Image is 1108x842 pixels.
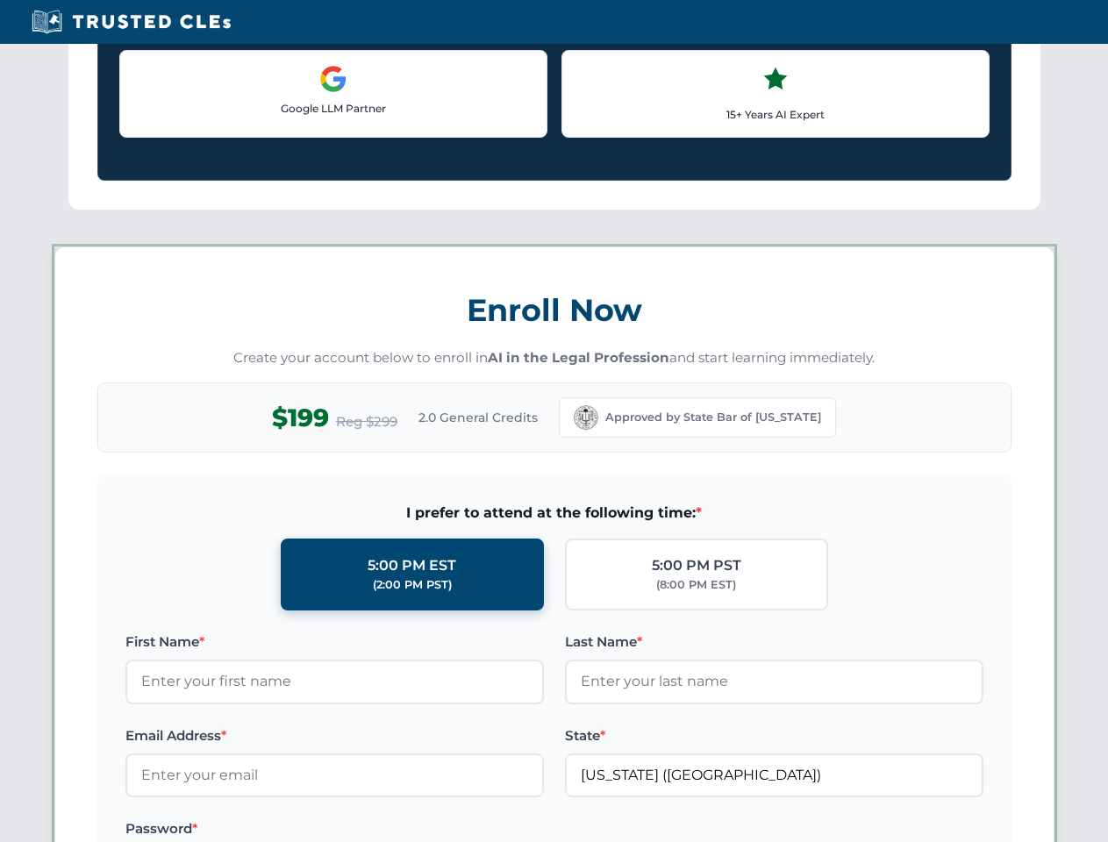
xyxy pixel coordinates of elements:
p: 15+ Years AI Expert [576,106,975,123]
input: Enter your first name [125,660,544,703]
span: 2.0 General Credits [418,408,538,427]
div: (2:00 PM PST) [373,576,452,594]
div: (8:00 PM EST) [656,576,736,594]
img: Trusted CLEs [26,9,236,35]
div: 5:00 PM PST [652,554,741,577]
label: Password [125,818,544,839]
input: Enter your last name [565,660,983,703]
img: California Bar [574,405,598,430]
label: First Name [125,631,544,653]
label: State [565,725,983,746]
p: Create your account below to enroll in and start learning immediately. [97,348,1011,368]
input: California (CA) [565,753,983,797]
input: Enter your email [125,753,544,797]
span: I prefer to attend at the following time: [125,502,983,524]
strong: AI in the Legal Profession [488,349,669,366]
h3: Enroll Now [97,282,1011,338]
label: Email Address [125,725,544,746]
p: Google LLM Partner [134,100,533,117]
label: Last Name [565,631,983,653]
span: Approved by State Bar of [US_STATE] [605,409,821,426]
div: 5:00 PM EST [368,554,456,577]
span: $199 [272,398,329,438]
img: Google [319,65,347,93]
span: Reg $299 [336,411,397,432]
